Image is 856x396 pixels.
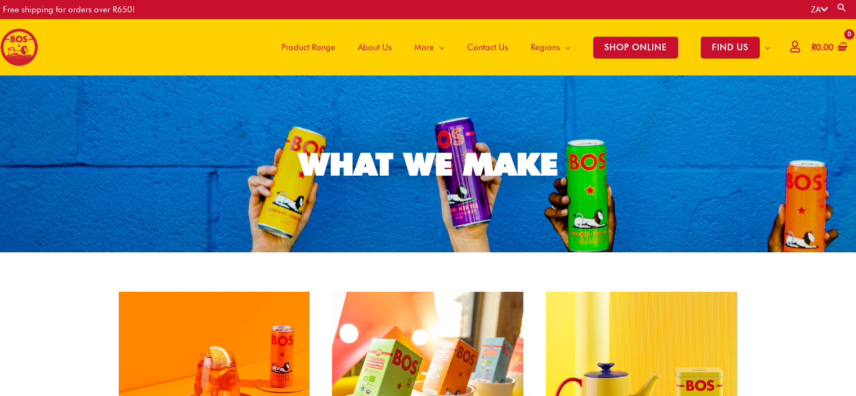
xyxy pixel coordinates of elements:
a: Contact Us [456,19,519,75]
span: SHOP ONLINE [593,37,678,59]
span: R [812,42,816,52]
span: More [414,30,434,64]
bdi: 0.00 [812,42,833,52]
a: Search button [836,2,848,13]
a: View Shopping Cart, empty [809,35,848,60]
span: Product Range [281,30,335,64]
span: Regions [531,30,560,64]
a: More [403,19,456,75]
nav: Site Navigation [262,19,782,75]
a: Regions [519,19,582,75]
a: Product Range [270,19,347,75]
span: FIND US [701,37,760,59]
span: Contact Us [467,30,508,64]
span: About Us [358,30,392,64]
a: SHOP ONLINE [582,19,689,75]
a: ZA [811,5,828,15]
div: WHAT WE MAKE [299,149,558,180]
a: About Us [347,19,403,75]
